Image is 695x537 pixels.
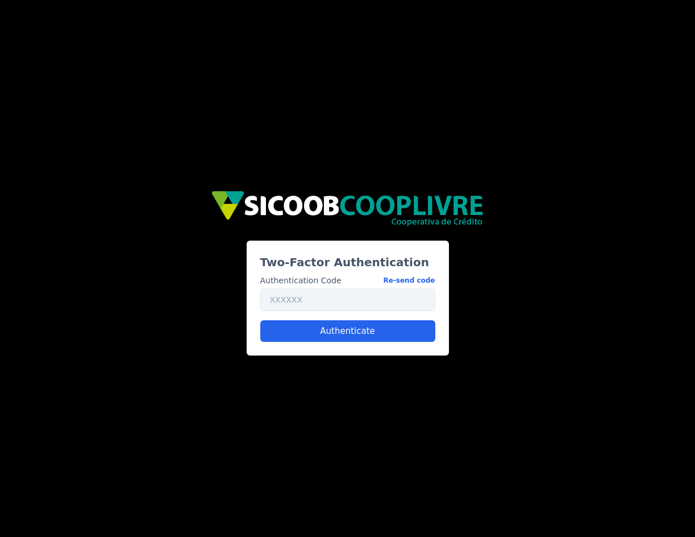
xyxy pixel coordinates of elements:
[260,275,435,287] label: Authentication Code
[260,288,435,311] input: XXXXXX
[260,254,435,270] h3: Two-Factor Authentication
[260,320,435,342] button: Authenticate
[383,275,435,287] button: Authentication Code
[211,191,485,227] img: img/sicoob_cooplivre.png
